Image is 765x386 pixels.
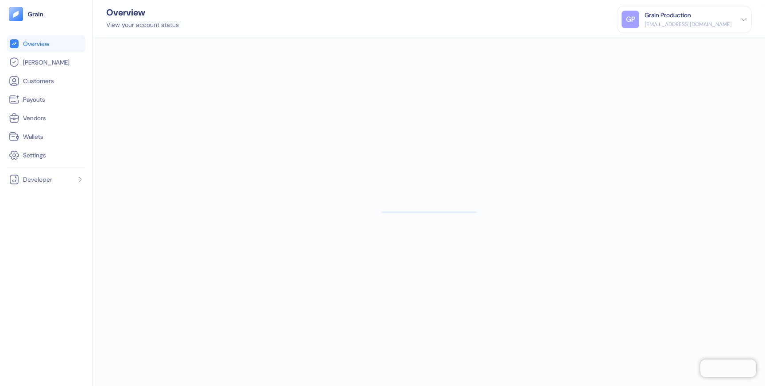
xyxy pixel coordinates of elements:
img: logo-tablet-V2.svg [9,7,23,21]
span: Payouts [23,95,45,104]
a: [PERSON_NAME] [9,57,84,68]
iframe: Chatra live chat [700,359,756,377]
span: Vendors [23,114,46,122]
a: Wallets [9,131,84,142]
a: Customers [9,76,84,86]
a: Settings [9,150,84,161]
div: [EMAIL_ADDRESS][DOMAIN_NAME] [645,20,732,28]
span: Settings [23,151,46,160]
span: Customers [23,76,54,85]
span: Overview [23,39,49,48]
a: Vendors [9,113,84,123]
span: Developer [23,175,52,184]
div: View your account status [106,20,179,30]
img: logo [27,11,44,17]
div: GP [622,11,639,28]
div: Overview [106,8,179,17]
a: Overview [9,38,84,49]
span: [PERSON_NAME] [23,58,70,67]
div: Grain Production [645,11,691,20]
span: Wallets [23,132,43,141]
a: Payouts [9,94,84,105]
